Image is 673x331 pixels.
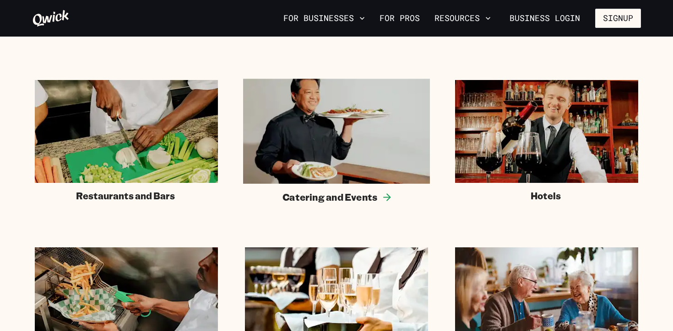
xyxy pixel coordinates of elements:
[35,80,218,183] img: Chef in kitchen
[455,80,638,202] a: Hotels
[76,190,175,202] span: Restaurants and Bars
[280,11,369,26] button: For Businesses
[376,11,423,26] a: For Pros
[502,9,588,28] a: Business Login
[431,11,494,26] button: Resources
[531,190,561,202] span: Hotels
[282,191,377,203] span: Catering and Events
[243,79,430,203] a: Catering and Events
[455,80,638,183] img: Hotel staff serving at bar
[35,80,218,202] a: Restaurants and Bars
[595,9,641,28] button: Signup
[243,79,430,184] img: Catering staff carrying dishes.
